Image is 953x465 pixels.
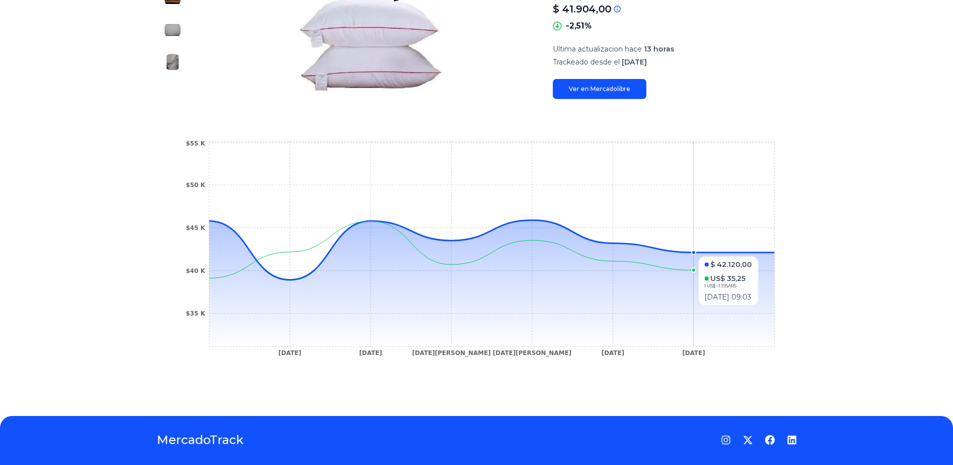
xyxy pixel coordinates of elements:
[412,349,490,357] tspan: [DATE][PERSON_NAME]
[682,349,705,356] tspan: [DATE]
[493,349,571,357] tspan: [DATE][PERSON_NAME]
[553,57,620,66] span: Trackeado desde el
[553,79,646,99] a: Ver en Mercadolibre
[553,44,642,53] span: Ultima actualizacion hace
[765,435,775,445] a: Facebook
[278,349,301,356] tspan: [DATE]
[566,20,592,32] p: -2,51%
[157,432,244,448] a: MercadoTrack
[186,224,205,231] tspan: $45 K
[601,349,624,356] tspan: [DATE]
[359,349,382,356] tspan: [DATE]
[186,310,205,317] tspan: $35 K
[622,57,647,66] span: [DATE]
[186,181,205,188] tspan: $50 K
[787,435,797,445] a: LinkedIn
[743,435,753,445] a: Twitter
[186,140,205,147] tspan: $55 K
[553,2,611,16] p: $ 41.904,00
[186,267,205,274] tspan: $40 K
[721,435,731,445] a: Instagram
[165,22,181,38] img: 2 Almohadas Matelaseadas Cn Vivo De Color! Excelente Calidad
[644,44,674,53] span: 13 horas
[165,54,181,70] img: 2 Almohadas Matelaseadas Cn Vivo De Color! Excelente Calidad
